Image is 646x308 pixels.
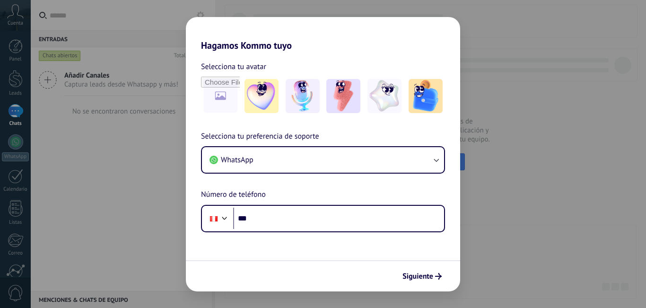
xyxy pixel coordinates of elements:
[205,209,223,229] div: Peru: + 51
[186,17,460,51] h2: Hagamos Kommo tuyo
[402,273,433,280] span: Siguiente
[286,79,320,113] img: -2.jpeg
[201,189,266,201] span: Número de teléfono
[201,131,319,143] span: Selecciona tu preferencia de soporte
[367,79,402,113] img: -4.jpeg
[244,79,279,113] img: -1.jpeg
[409,79,443,113] img: -5.jpeg
[221,155,253,165] span: WhatsApp
[202,147,444,173] button: WhatsApp
[398,268,446,284] button: Siguiente
[326,79,360,113] img: -3.jpeg
[201,61,266,73] span: Selecciona tu avatar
